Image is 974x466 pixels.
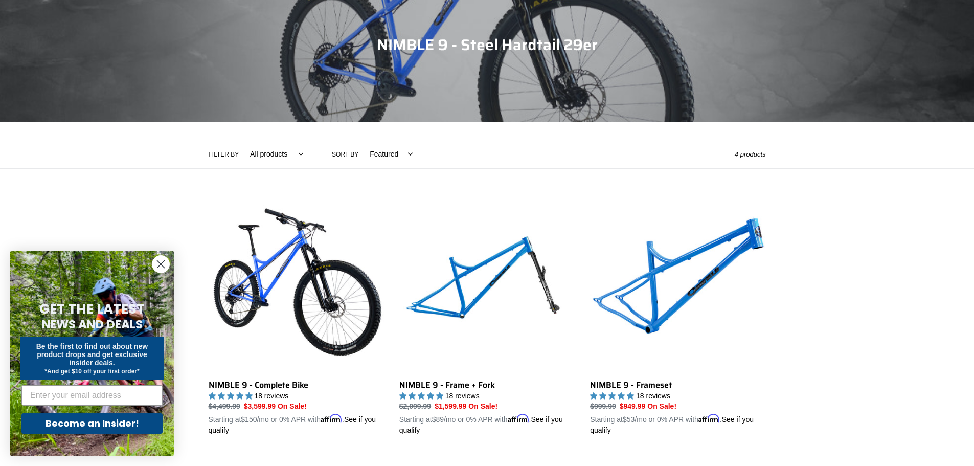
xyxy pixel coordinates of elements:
span: 4 products [735,150,766,158]
span: Be the first to find out about new product drops and get exclusive insider deals. [36,342,148,367]
span: NEWS AND DEALS [42,316,143,332]
button: Become an Insider! [21,413,163,434]
button: Close dialog [152,255,170,273]
input: Enter your email address [21,385,163,406]
span: NIMBLE 9 - Steel Hardtail 29er [377,33,598,57]
label: Filter by [209,150,239,159]
span: *And get $10 off your first order* [44,368,139,375]
span: GET THE LATEST [39,300,145,318]
label: Sort by [332,150,358,159]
